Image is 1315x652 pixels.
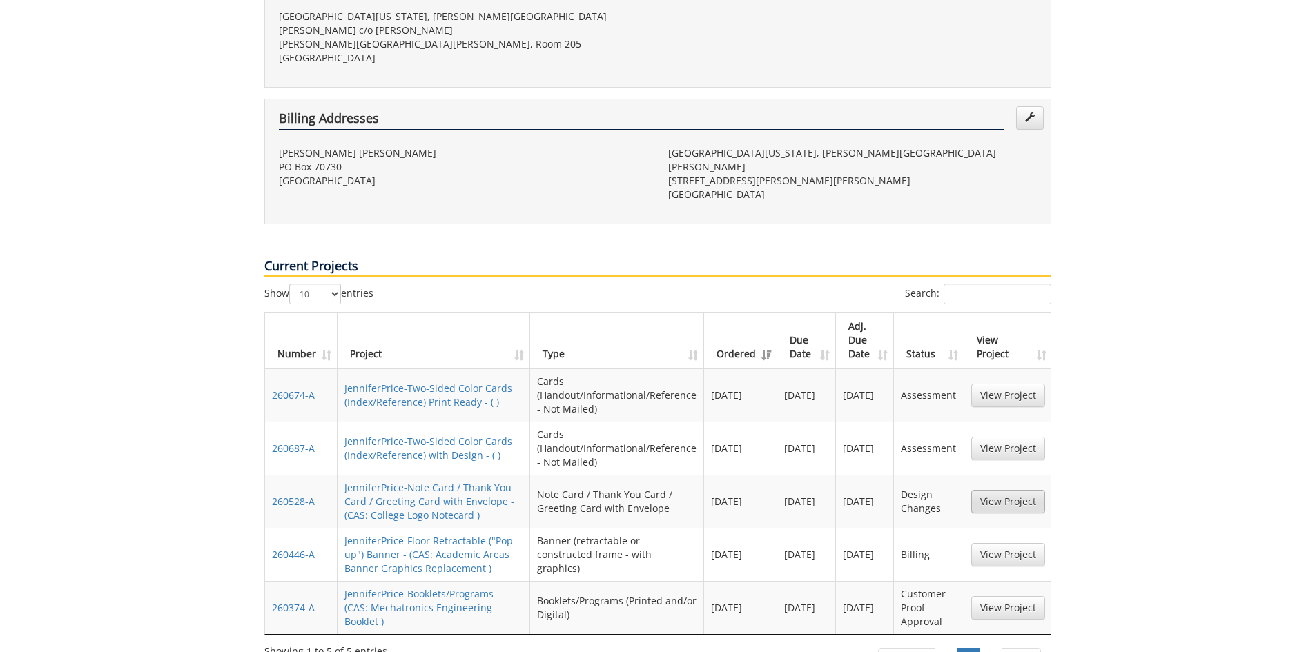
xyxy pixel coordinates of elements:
[971,596,1045,620] a: View Project
[265,313,338,368] th: Number: activate to sort column ascending
[530,475,704,528] td: Note Card / Thank You Card / Greeting Card with Envelope
[668,188,1037,201] p: [GEOGRAPHIC_DATA]
[279,10,647,37] p: [GEOGRAPHIC_DATA][US_STATE], [PERSON_NAME][GEOGRAPHIC_DATA][PERSON_NAME] c/o [PERSON_NAME]
[894,475,964,528] td: Design Changes
[894,368,964,422] td: Assessment
[971,490,1045,513] a: View Project
[777,528,836,581] td: [DATE]
[894,313,964,368] th: Status: activate to sort column ascending
[279,112,1004,130] h4: Billing Addresses
[836,422,895,475] td: [DATE]
[777,475,836,528] td: [DATE]
[530,528,704,581] td: Banner (retractable or constructed frame - with graphics)
[971,543,1045,566] a: View Project
[344,435,512,462] a: JenniferPrice-Two-Sided Color Cards (Index/Reference) with Design - ( )
[836,528,895,581] td: [DATE]
[836,581,895,634] td: [DATE]
[894,581,964,634] td: Customer Proof Approval
[944,284,1051,304] input: Search:
[777,581,836,634] td: [DATE]
[264,257,1051,277] p: Current Projects
[279,37,647,51] p: [PERSON_NAME][GEOGRAPHIC_DATA][PERSON_NAME], Room 205
[279,51,647,65] p: [GEOGRAPHIC_DATA]
[777,422,836,475] td: [DATE]
[289,284,341,304] select: Showentries
[894,528,964,581] td: Billing
[338,313,531,368] th: Project: activate to sort column ascending
[272,548,315,561] a: 260446-A
[704,422,777,475] td: [DATE]
[971,384,1045,407] a: View Project
[704,581,777,634] td: [DATE]
[777,368,836,422] td: [DATE]
[530,422,704,475] td: Cards (Handout/Informational/Reference - Not Mailed)
[272,442,315,455] a: 260687-A
[264,284,373,304] label: Show entries
[1016,106,1044,130] a: Edit Addresses
[272,601,315,614] a: 260374-A
[836,475,895,528] td: [DATE]
[964,313,1052,368] th: View Project: activate to sort column ascending
[530,313,704,368] th: Type: activate to sort column ascending
[836,313,895,368] th: Adj. Due Date: activate to sort column ascending
[279,146,647,160] p: [PERSON_NAME] [PERSON_NAME]
[894,422,964,475] td: Assessment
[530,581,704,634] td: Booklets/Programs (Printed and/or Digital)
[344,534,516,575] a: JenniferPrice-Floor Retractable ("Pop-up") Banner - (CAS: Academic Areas Banner Graphics Replacem...
[704,368,777,422] td: [DATE]
[344,382,512,408] a: JenniferPrice-Two-Sided Color Cards (Index/Reference) Print Ready - ( )
[668,146,1037,174] p: [GEOGRAPHIC_DATA][US_STATE], [PERSON_NAME][GEOGRAPHIC_DATA][PERSON_NAME]
[279,160,647,174] p: PO Box 70730
[530,368,704,422] td: Cards (Handout/Informational/Reference - Not Mailed)
[704,528,777,581] td: [DATE]
[836,368,895,422] td: [DATE]
[971,437,1045,460] a: View Project
[704,475,777,528] td: [DATE]
[344,587,500,628] a: JenniferPrice-Booklets/Programs - (CAS: Mechatronics Engineering Booklet )
[668,174,1037,188] p: [STREET_ADDRESS][PERSON_NAME][PERSON_NAME]
[777,313,836,368] th: Due Date: activate to sort column ascending
[905,284,1051,304] label: Search:
[704,313,777,368] th: Ordered: activate to sort column ascending
[272,495,315,508] a: 260528-A
[272,388,315,402] a: 260674-A
[344,481,514,522] a: JenniferPrice-Note Card / Thank You Card / Greeting Card with Envelope - (CAS: College Logo Notec...
[279,174,647,188] p: [GEOGRAPHIC_DATA]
